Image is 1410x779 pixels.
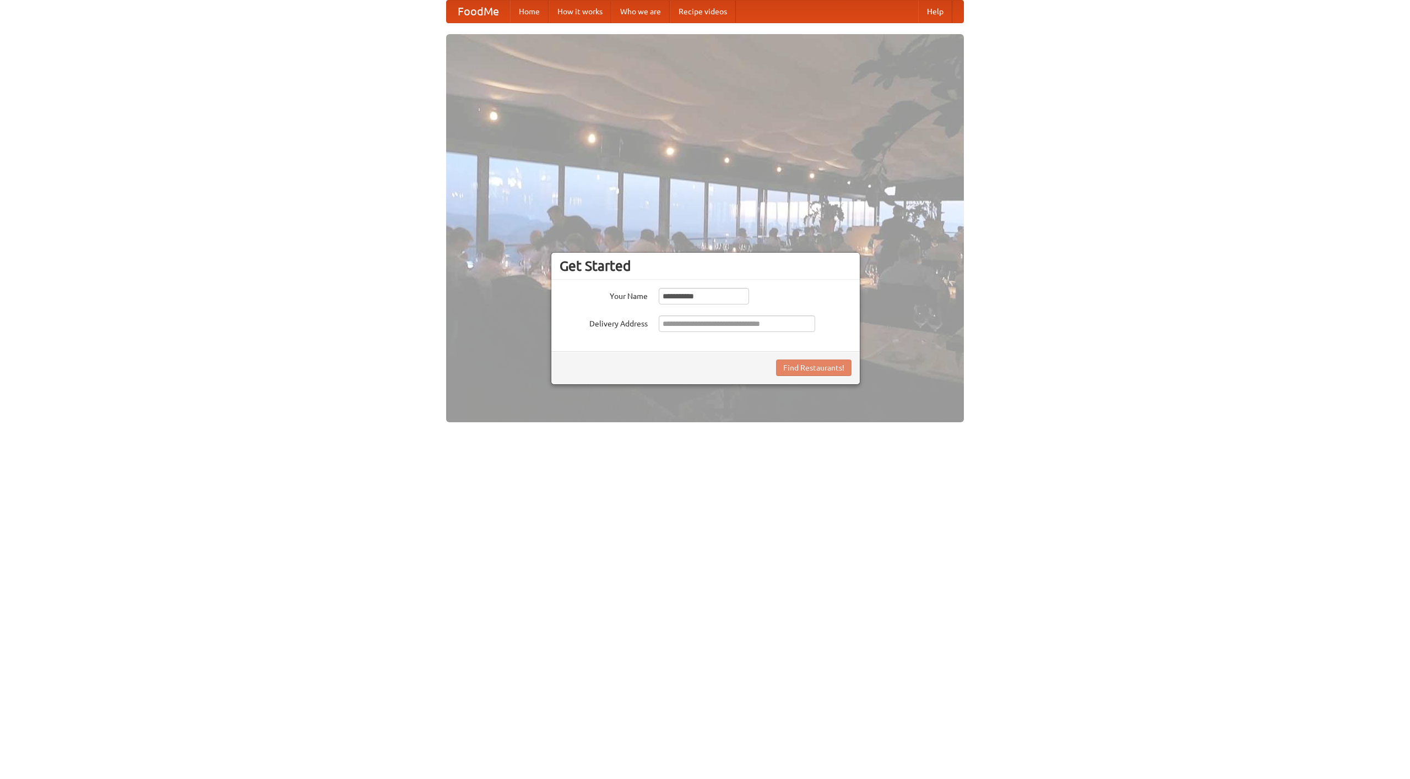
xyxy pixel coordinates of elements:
h3: Get Started [560,258,852,274]
a: FoodMe [447,1,510,23]
a: Home [510,1,549,23]
label: Your Name [560,288,648,302]
label: Delivery Address [560,315,648,329]
button: Find Restaurants! [776,359,852,376]
a: Who we are [611,1,670,23]
a: How it works [549,1,611,23]
a: Recipe videos [670,1,736,23]
a: Help [918,1,952,23]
